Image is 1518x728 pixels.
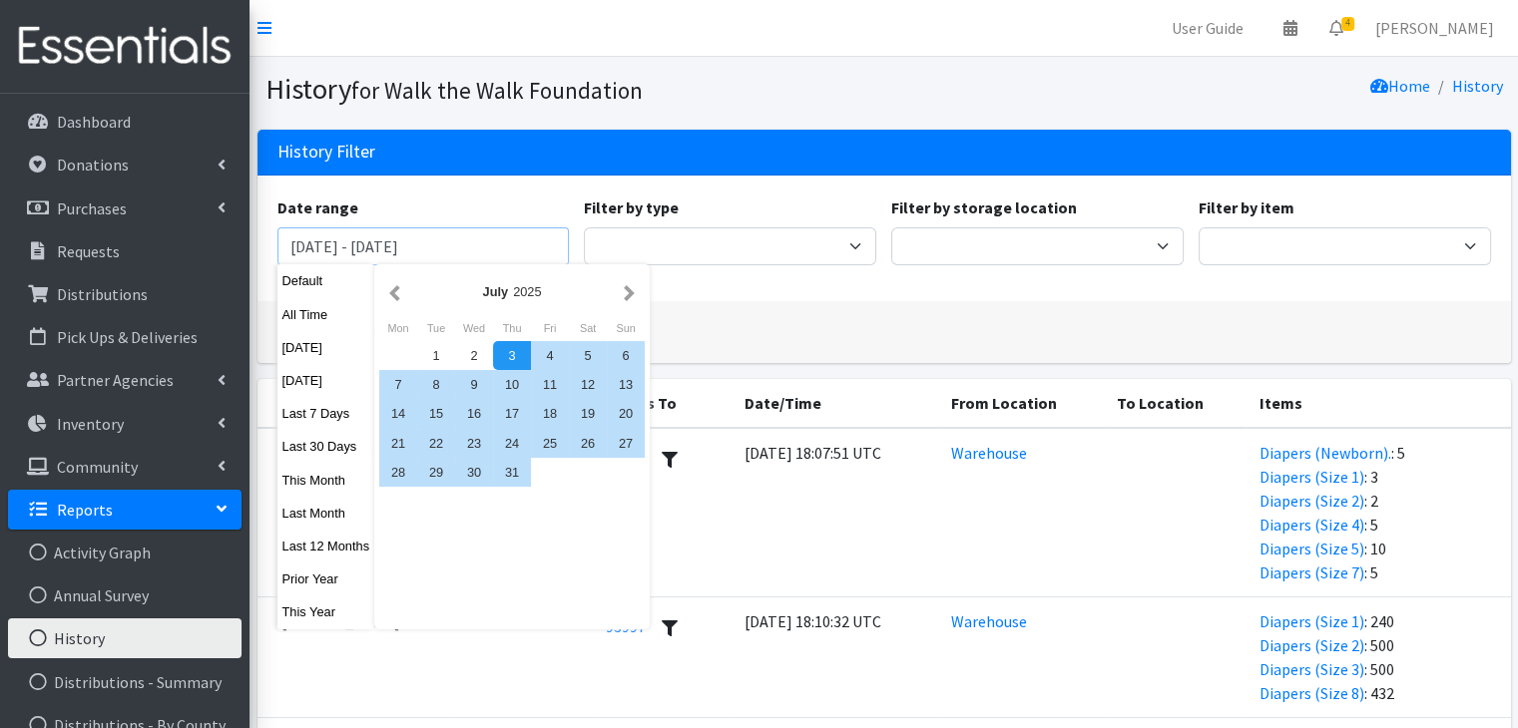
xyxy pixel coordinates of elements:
div: 17 [493,399,531,428]
a: Purchases [8,188,242,228]
div: Wednesday [455,315,493,341]
a: Warehouse [951,443,1027,463]
div: Saturday [569,315,607,341]
div: 8 [417,370,455,399]
a: Inventory [8,404,242,444]
div: Friday [531,315,569,341]
p: Reports [57,500,113,520]
div: 15 [417,399,455,428]
button: Last Month [277,499,375,528]
button: This Month [277,466,375,495]
a: [PERSON_NAME] [1359,8,1510,48]
div: 4 [531,341,569,370]
h1: History [265,72,877,107]
a: History [1452,76,1503,96]
p: Donations [57,155,129,175]
a: 93997 [606,616,646,636]
div: 21 [379,429,417,458]
button: This Year [277,597,375,626]
th: Items [1247,379,1510,428]
div: 3 [493,341,531,370]
a: Diapers (Size 4) [1259,515,1363,535]
div: Thursday [493,315,531,341]
div: 6 [607,341,645,370]
a: Partner Agencies [8,360,242,400]
p: Dashboard [57,112,131,132]
td: Internal Event ID: 69752 [455,596,593,717]
td: [PERSON_NAME] [257,596,456,717]
div: 2 [455,341,493,370]
th: User [257,379,456,428]
a: Dashboard [8,102,242,142]
div: 23 [455,429,493,458]
div: 11 [531,370,569,399]
a: Distributions [8,274,242,314]
div: 27 [607,429,645,458]
a: Diapers (Size 1) [1259,467,1363,487]
label: Filter by storage location [891,195,1077,219]
p: Pick Ups & Deliveries [57,327,198,347]
td: : 5 : 3 : 2 : 5 : 10 : 5 [1247,428,1510,597]
label: Filter by item [1199,195,1294,219]
a: Diapers (Size 2) [1259,635,1363,655]
a: Reports [8,490,242,530]
a: User Guide [1156,8,1260,48]
a: Diapers (Size 1) [1259,611,1363,631]
input: January 1, 2011 - December 31, 2011 [277,227,570,265]
span: 4 [1341,17,1354,31]
p: Distributions [57,284,148,304]
th: Date/Time [733,379,938,428]
a: History [8,618,242,658]
div: 29 [417,458,455,487]
div: 24 [493,429,531,458]
button: Prior Year [277,564,375,593]
label: Filter by type [584,195,679,219]
td: [PERSON_NAME] [257,428,456,597]
div: 16 [455,399,493,428]
p: Partner Agencies [57,370,174,390]
div: 5 [569,341,607,370]
th: To Location [1105,379,1247,428]
div: 22 [417,429,455,458]
td: [DATE] 18:10:32 UTC [733,596,938,717]
a: Community [8,447,242,487]
a: Diapers (Size 3) [1259,659,1363,679]
div: Tuesday [417,315,455,341]
button: Default [277,266,375,295]
div: 19 [569,399,607,428]
div: 1 [417,341,455,370]
button: Last 30 Days [277,432,375,461]
th: Refers To [594,379,734,428]
a: Diapers (Size 7) [1259,562,1363,582]
div: 7 [379,370,417,399]
div: 30 [455,458,493,487]
span: 2025 [513,284,541,299]
p: Purchases [57,198,127,218]
a: Pick Ups & Deliveries [8,317,242,357]
a: Activity Graph [8,533,242,572]
a: Distributions - Summary [8,662,242,702]
div: 9 [455,370,493,399]
img: HumanEssentials [8,13,242,80]
p: Requests [57,241,120,261]
strong: July [482,284,508,299]
div: Sunday [607,315,645,341]
a: Donations [8,145,242,184]
a: Diapers (Size 5) [1259,539,1363,558]
div: 18 [531,399,569,428]
th: From Location [939,379,1106,428]
div: Monday [379,315,417,341]
button: [DATE] [277,333,375,362]
div: 28 [379,458,417,487]
div: 25 [531,429,569,458]
a: Diapers (Size 2) [1259,491,1363,511]
button: Last 7 Days [277,399,375,428]
td: [DATE] 18:07:51 UTC [733,428,938,597]
p: Community [57,457,138,477]
h3: History Filter [277,142,375,163]
a: 4 [1313,8,1359,48]
p: Inventory [57,414,124,434]
a: Requests [8,231,242,271]
button: All Time [277,300,375,329]
div: 14 [379,399,417,428]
